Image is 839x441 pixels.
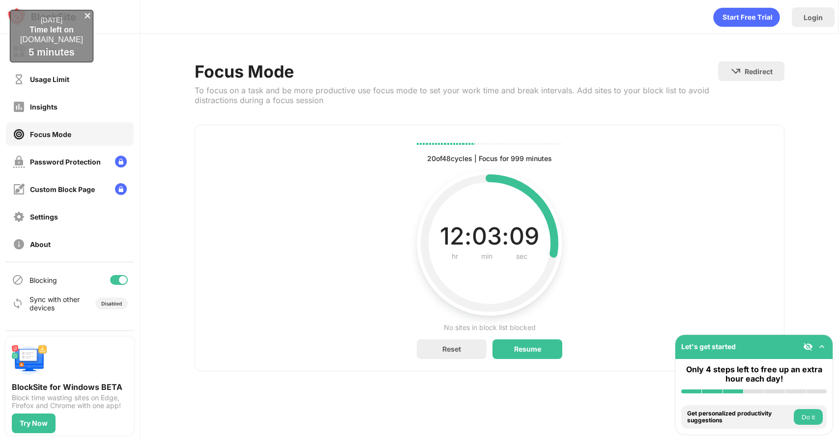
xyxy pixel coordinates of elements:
img: lock-menu.svg [115,156,127,167]
img: eye-not-visible.svg [803,342,813,352]
div: Focus Mode [195,61,718,82]
div: BlockSite for Windows BETA [12,382,128,392]
img: settings-off.svg [13,211,25,223]
div: Let's get started [681,342,736,351]
div: min [481,249,492,263]
img: lock-menu.svg [115,183,127,195]
img: about-off.svg [13,238,25,250]
img: password-protection-off.svg [13,156,25,168]
div: Try Now [20,419,48,427]
div: Sync with other devices [29,295,80,312]
div: To focus on a task and be more productive use focus mode to set your work time and break interval... [195,85,718,105]
div: Resume [514,345,541,353]
img: push-desktop.svg [12,343,47,378]
img: logo-blocksite.svg [7,7,76,27]
div: Redirect [745,67,773,76]
img: customize-block-page-off.svg [13,183,25,195]
div: Block time wasting sites on Edge, Firefox and Chrome with one app! [12,394,128,410]
img: time-usage-off.svg [13,73,25,85]
div: 12 [440,223,464,249]
div: Usage Limit [30,75,69,83]
div: Custom Block Page [30,185,95,193]
img: omni-setup-toggle.svg [817,342,827,352]
div: 03 [472,223,502,249]
div: No sites in block list blocked [444,322,536,333]
img: insights-off.svg [13,101,25,113]
button: Do it [794,409,823,425]
div: 20 of 48 cycles | Focus for 999 minutes [427,153,552,165]
div: Blocking [29,276,57,284]
div: Settings [30,213,58,221]
div: Login [804,13,823,22]
div: sec [516,249,527,263]
div: About [30,240,51,248]
div: Reset [442,345,461,353]
div: Get personalized productivity suggestions [687,410,791,424]
img: blocking-icon.svg [12,274,24,286]
img: focus-on.svg [13,128,25,140]
div: 09 [509,223,539,249]
div: Insights [30,103,58,111]
div: hr [452,249,458,263]
div: Disabled [101,301,122,306]
div: animation [713,7,780,27]
div: Focus Mode [30,130,71,138]
div: : [464,223,472,249]
div: Only 4 steps left to free up an extra hour each day! [681,365,827,384]
div: Password Protection [30,158,101,166]
div: : [502,223,509,249]
img: sync-icon.svg [12,298,24,309]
